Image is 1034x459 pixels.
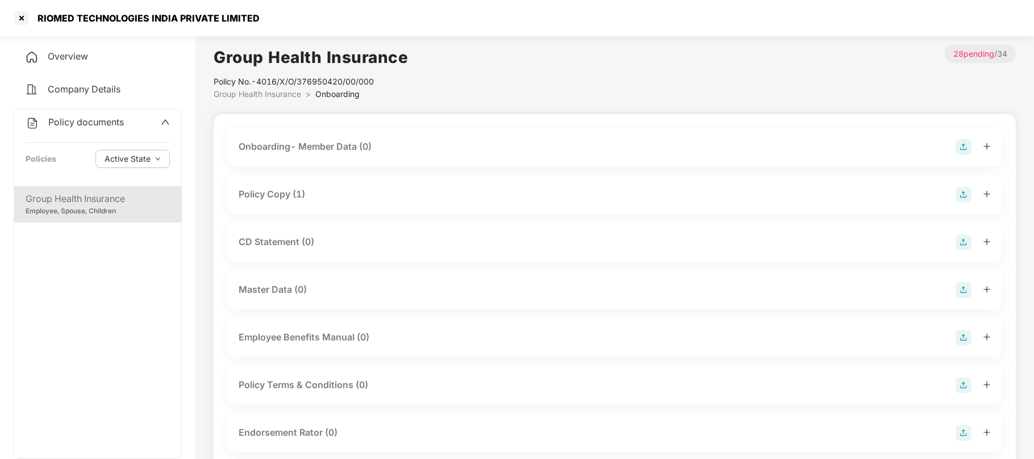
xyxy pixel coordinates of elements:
[983,142,991,150] span: plus
[956,139,972,155] img: svg+xml;base64,PHN2ZyB4bWxucz0iaHR0cDovL3d3dy53My5vcmcvMjAwMC9zdmciIHdpZHRoPSIyOCIgaGVpZ2h0PSIyOC...
[161,117,170,127] span: up
[239,235,314,249] div: CD Statement (0)
[239,330,369,344] div: Employee Benefits Manual (0)
[945,45,1016,63] p: / 34
[983,190,991,198] span: plus
[983,381,991,389] span: plus
[25,83,39,96] img: svg+xml;base64,PHN2ZyB4bWxucz0iaHR0cDovL3d3dy53My5vcmcvMjAwMC9zdmciIHdpZHRoPSIyNCIgaGVpZ2h0PSIyNC...
[26,206,170,217] div: Employee, Spouse, Children
[95,150,170,168] button: Active Statedown
[956,187,972,203] img: svg+xml;base64,PHN2ZyB4bWxucz0iaHR0cDovL3d3dy53My5vcmcvMjAwMC9zdmciIHdpZHRoPSIyOCIgaGVpZ2h0PSIyOC...
[25,50,39,64] img: svg+xml;base64,PHN2ZyB4bWxucz0iaHR0cDovL3d3dy53My5vcmcvMjAwMC9zdmciIHdpZHRoPSIyNCIgaGVpZ2h0PSIyNC...
[239,378,368,392] div: Policy Terms & Conditions (0)
[155,156,161,162] span: down
[983,238,991,246] span: plus
[956,330,972,346] img: svg+xml;base64,PHN2ZyB4bWxucz0iaHR0cDovL3d3dy53My5vcmcvMjAwMC9zdmciIHdpZHRoPSIyOCIgaGVpZ2h0PSIyOC...
[214,75,408,88] div: Policy No.- 4016/X/O/376950420/00/000
[983,285,991,293] span: plus
[48,116,124,128] span: Policy documents
[214,45,408,70] h1: Group Health Insurance
[26,116,39,130] img: svg+xml;base64,PHN2ZyB4bWxucz0iaHR0cDovL3d3dy53My5vcmcvMjAwMC9zdmciIHdpZHRoPSIyNCIgaGVpZ2h0PSIyNC...
[48,50,88,62] span: Overview
[214,89,301,99] span: Group Health Insurance
[48,83,120,95] span: Company Details
[983,333,991,341] span: plus
[239,187,305,201] div: Policy Copy (1)
[239,283,307,297] div: Master Data (0)
[26,192,170,206] div: Group Health Insurance
[239,140,372,154] div: Onboarding- Member Data (0)
[26,153,56,165] div: Policies
[315,89,360,99] span: Onboarding
[31,12,260,24] div: RIOMED TECHNOLOGIES INDIA PRIVATE LIMITED
[956,282,972,298] img: svg+xml;base64,PHN2ZyB4bWxucz0iaHR0cDovL3d3dy53My5vcmcvMjAwMC9zdmciIHdpZHRoPSIyOCIgaGVpZ2h0PSIyOC...
[956,234,972,250] img: svg+xml;base64,PHN2ZyB4bWxucz0iaHR0cDovL3d3dy53My5vcmcvMjAwMC9zdmciIHdpZHRoPSIyOCIgaGVpZ2h0PSIyOC...
[956,377,972,393] img: svg+xml;base64,PHN2ZyB4bWxucz0iaHR0cDovL3d3dy53My5vcmcvMjAwMC9zdmciIHdpZHRoPSIyOCIgaGVpZ2h0PSIyOC...
[239,426,337,440] div: Endorsement Rator (0)
[956,425,972,441] img: svg+xml;base64,PHN2ZyB4bWxucz0iaHR0cDovL3d3dy53My5vcmcvMjAwMC9zdmciIHdpZHRoPSIyOCIgaGVpZ2h0PSIyOC...
[953,49,994,58] span: 28 pending
[306,89,311,99] span: >
[983,428,991,436] span: plus
[105,153,151,165] span: Active State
